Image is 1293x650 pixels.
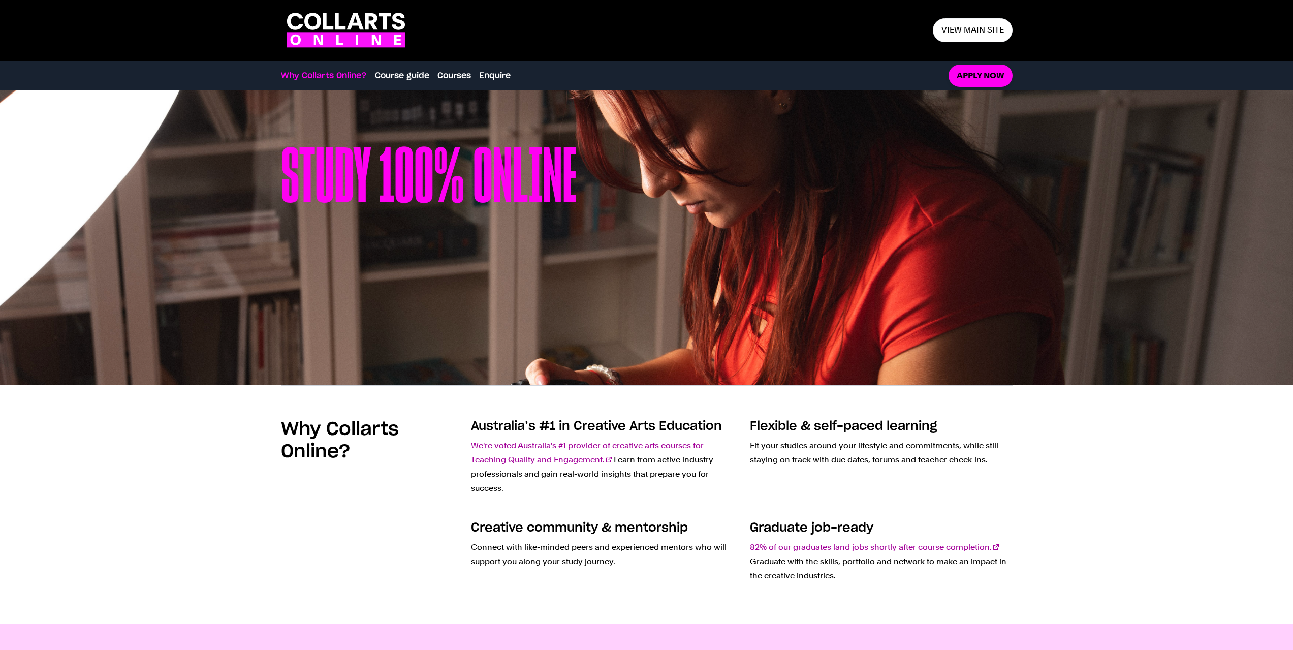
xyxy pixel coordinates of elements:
[471,520,734,536] h3: Creative community & mentorship
[281,141,577,334] h1: Study 100% online
[437,70,471,82] a: Courses
[479,70,511,82] a: Enquire
[933,18,1013,42] a: View main site
[750,418,1013,435] h3: Flexible & self-paced learning
[375,70,429,82] a: Course guide
[471,540,734,569] p: Connect with like-minded peers and experienced mentors who will support you along your study jour...
[750,540,1013,583] p: Graduate with the skills, portfolio and network to make an impact in the creative industries.
[750,542,999,552] a: 82% of our graduates land jobs shortly after course completion.
[471,418,734,435] h3: Australia’s #1 in Creative Arts Education
[471,439,734,496] p: Learn from active industry professionals and gain real-world insights that prepare you for success.
[281,418,459,463] h2: Why Collarts Online?
[750,439,1013,467] p: Fit your studies around your lifestyle and commitments, while still staying on track with due dat...
[949,65,1013,87] a: Apply now
[750,520,1013,536] h3: Graduate job-ready
[471,441,704,465] a: We're voted Australia's #1 provider of creative arts courses for Teaching Quality and Engagement.
[281,70,367,82] a: Why Collarts Online?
